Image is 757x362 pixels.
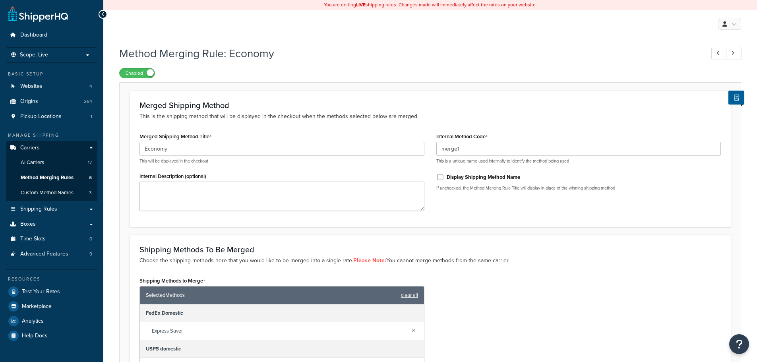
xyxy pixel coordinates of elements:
li: Websites [6,79,97,94]
li: Carriers [6,141,97,201]
a: Help Docs [6,329,97,343]
strong: Please Note: [353,256,386,265]
span: Pickup Locations [20,113,62,120]
a: Time Slots0 [6,232,97,246]
span: Websites [20,83,43,90]
a: Marketplace [6,299,97,314]
p: If unchecked, the Method Merging Rule Title will display in place of the winning shipping method [436,185,721,191]
span: Scope: Live [20,52,48,58]
h1: Method Merging Rule: Economy [119,46,697,61]
label: Internal Description (optional) [139,173,206,179]
b: LIVE [356,1,366,8]
span: 4 [89,83,92,90]
span: Marketplace [22,303,52,310]
label: Enabled [120,68,155,78]
li: Pickup Locations [6,109,97,124]
li: Time Slots [6,232,97,246]
span: Dashboard [20,32,47,39]
span: Time Slots [20,236,46,242]
span: Express Saver [152,325,405,337]
span: 1 [91,113,92,120]
span: 264 [84,98,92,105]
h3: Shipping Methods To Be Merged [139,245,721,254]
a: Shipping Rules [6,202,97,217]
span: Method Merging Rules [21,174,74,181]
label: Internal Method Code [436,134,488,140]
a: Method Merging Rules6 [6,170,97,185]
span: 3 [89,190,92,196]
a: Websites4 [6,79,97,94]
span: Boxes [20,221,36,228]
a: Dashboard [6,28,97,43]
span: Help Docs [22,333,48,339]
span: Shipping Rules [20,206,57,213]
button: Open Resource Center [729,334,749,354]
p: This will be displayed in the checkout [139,158,424,164]
a: Previous Record [711,47,727,60]
a: Next Record [726,47,742,60]
a: AllCarriers17 [6,155,97,170]
span: 0 [89,236,92,242]
p: This is the shipping method that will be displayed in the checkout when the methods selected belo... [139,112,721,121]
div: USPS domestic [140,340,424,358]
a: Test Your Rates [6,285,97,299]
span: Test Your Rates [22,288,60,295]
li: Origins [6,94,97,109]
a: Analytics [6,314,97,328]
a: clear all [401,290,418,301]
a: Advanced Features9 [6,247,97,261]
a: Carriers [6,141,97,155]
div: Resources [6,276,97,283]
span: 17 [88,159,92,166]
button: Show Help Docs [728,91,744,105]
label: Display Shipping Method Name [447,174,520,181]
span: 9 [89,251,92,257]
a: Custom Method Names3 [6,186,97,200]
p: This is a unique name used internally to identify the method being used [436,158,721,164]
label: Shipping Methods to Merge [139,278,205,284]
div: Basic Setup [6,71,97,77]
p: Choose the shipping methods here that you would like to be merged into a single rate. You cannot ... [139,256,721,265]
div: Manage Shipping [6,132,97,139]
span: Analytics [22,318,44,325]
a: Pickup Locations1 [6,109,97,124]
span: All Carriers [21,159,44,166]
a: Origins264 [6,94,97,109]
li: Advanced Features [6,247,97,261]
span: Carriers [20,145,40,151]
label: Merged Shipping Method Title [139,134,211,140]
li: Custom Method Names [6,186,97,200]
span: Advanced Features [20,251,68,257]
h3: Merged Shipping Method [139,101,721,110]
span: 6 [89,174,92,181]
div: FedEx Domestic [140,304,424,322]
span: Selected Methods [146,290,397,301]
li: Method Merging Rules [6,170,97,185]
span: Custom Method Names [21,190,74,196]
a: Boxes [6,217,97,232]
span: Origins [20,98,38,105]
